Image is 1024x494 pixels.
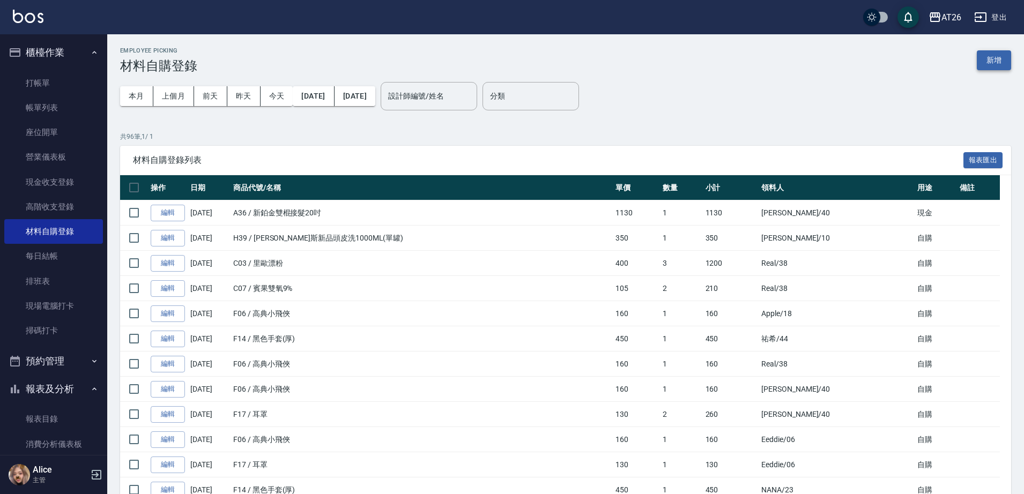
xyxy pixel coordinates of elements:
[613,175,660,200] th: 單價
[660,452,703,477] td: 1
[915,276,958,301] td: 自購
[231,301,613,326] td: F06 / 高典小飛俠
[613,402,660,427] td: 130
[759,427,914,452] td: Eeddie /06
[4,318,103,343] a: 掃碼打卡
[613,427,660,452] td: 160
[970,8,1011,27] button: 登出
[660,226,703,251] td: 1
[660,175,703,200] th: 數量
[151,431,185,448] a: 編輯
[703,276,759,301] td: 210
[194,86,227,106] button: 前天
[33,465,87,475] h5: Alice
[660,301,703,326] td: 1
[261,86,293,106] button: 今天
[231,402,613,427] td: F17 / 耳罩
[153,86,194,106] button: 上個月
[915,226,958,251] td: 自購
[151,456,185,473] a: 編輯
[4,347,103,375] button: 預約管理
[759,251,914,276] td: Real /38
[151,381,185,398] a: 編輯
[915,175,958,200] th: 用途
[293,86,334,106] button: [DATE]
[151,406,185,423] a: 編輯
[915,402,958,427] td: 自購
[231,251,613,276] td: C03 / 里歐漂粉
[915,251,958,276] td: 自購
[660,377,703,402] td: 1
[120,86,153,106] button: 本月
[151,255,185,272] a: 編輯
[915,326,958,351] td: 自購
[231,452,613,477] td: F17 / 耳罩
[4,294,103,318] a: 現場電腦打卡
[151,280,185,297] a: 編輯
[703,301,759,326] td: 160
[703,226,759,251] td: 350
[759,276,914,301] td: Real /38
[188,301,231,326] td: [DATE]
[151,230,185,246] a: 編輯
[963,154,1003,164] a: 報表匯出
[151,305,185,322] a: 編輯
[188,175,231,200] th: 日期
[9,464,30,485] img: Person
[759,175,914,200] th: 領料人
[4,71,103,95] a: 打帳單
[4,375,103,403] button: 報表及分析
[660,251,703,276] td: 3
[188,452,231,477] td: [DATE]
[33,475,87,485] p: 主管
[703,427,759,452] td: 160
[231,326,613,351] td: F14 / 黑色手套(厚)
[660,200,703,226] td: 1
[977,50,1011,70] button: 新增
[759,452,914,477] td: Eeddie /06
[4,120,103,145] a: 座位開單
[4,432,103,456] a: 消費分析儀表板
[120,58,197,73] h3: 材料自購登錄
[231,427,613,452] td: F06 / 高典小飛俠
[148,175,188,200] th: 操作
[151,356,185,372] a: 編輯
[613,377,660,402] td: 160
[188,200,231,226] td: [DATE]
[4,219,103,244] a: 材料自購登錄
[231,200,613,226] td: A36 / 新鉑金雙棍接髮20吋
[335,86,375,106] button: [DATE]
[759,377,914,402] td: [PERSON_NAME] /40
[703,351,759,377] td: 160
[963,152,1003,169] button: 報表匯出
[660,326,703,351] td: 1
[915,301,958,326] td: 自購
[977,55,1011,65] a: 新增
[915,452,958,477] td: 自購
[188,226,231,251] td: [DATE]
[703,377,759,402] td: 160
[4,194,103,219] a: 高階收支登錄
[915,351,958,377] td: 自購
[660,276,703,301] td: 2
[188,326,231,351] td: [DATE]
[703,200,759,226] td: 1130
[133,155,963,166] span: 材料自購登錄列表
[703,402,759,427] td: 260
[231,276,613,301] td: C07 / 賓果雙氧9%
[613,452,660,477] td: 130
[120,47,197,54] h2: Employee Picking
[941,11,961,24] div: AT26
[759,301,914,326] td: Apple /18
[924,6,966,28] button: AT26
[703,251,759,276] td: 1200
[660,427,703,452] td: 1
[231,175,613,200] th: 商品代號/名稱
[4,244,103,268] a: 每日結帳
[151,331,185,347] a: 編輯
[957,175,1000,200] th: 備註
[188,351,231,377] td: [DATE]
[613,226,660,251] td: 350
[231,226,613,251] td: H39 / [PERSON_NAME]斯新品頭皮洗1000ML(單罐)
[660,351,703,377] td: 1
